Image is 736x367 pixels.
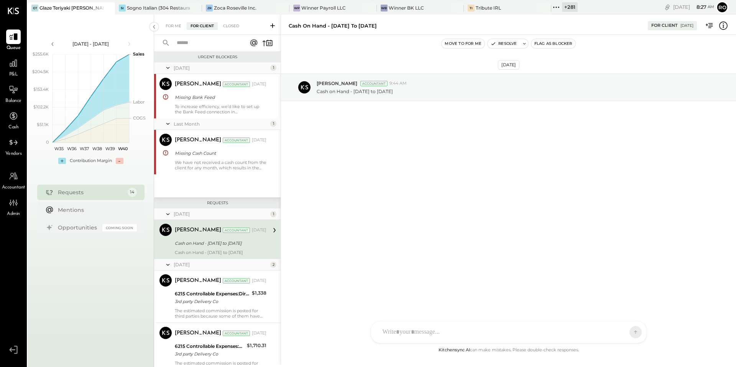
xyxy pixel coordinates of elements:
[175,290,250,298] div: 6215 Controllable Expenses:Direct Operating Expenses:Transaction Related Expenses:3rd Party Deliv...
[158,54,277,60] div: Urgent Blockers
[175,160,266,170] div: We have not received a cash count from the client for any month, which results in the cash closin...
[128,188,137,197] div: 14
[175,342,245,350] div: 6215 Controllable Expenses:Direct Operating Expenses:Transaction Related Expenses:3rd Party Deliv...
[33,87,49,92] text: $153.4K
[498,60,519,70] div: [DATE]
[5,98,21,105] span: Balance
[5,151,22,157] span: Vendors
[37,122,49,127] text: $51.1K
[9,71,18,78] span: P&L
[0,169,26,191] a: Accountant
[174,261,268,268] div: [DATE]
[680,23,693,28] div: [DATE]
[673,3,714,11] div: [DATE]
[175,136,221,144] div: [PERSON_NAME]
[8,124,18,131] span: Cash
[175,239,264,247] div: Cash on Hand - [DATE] to [DATE]
[664,3,671,11] div: copy link
[317,88,393,95] p: Cash on Hand - [DATE] to [DATE]
[381,5,388,11] div: WB
[175,329,221,337] div: [PERSON_NAME]
[442,39,485,48] button: Move to for me
[223,228,250,233] div: Accountant
[223,138,250,143] div: Accountant
[175,350,245,358] div: 3rd party Delivery Co
[31,5,38,11] div: GT
[562,2,578,12] div: + 281
[54,146,63,151] text: W35
[270,262,276,268] div: 2
[531,39,575,48] button: Flag as Blocker
[127,5,191,11] div: Sogno Italian (304 Restaurant)
[360,81,388,86] div: Accountant
[118,146,127,151] text: W40
[252,81,266,87] div: [DATE]
[174,121,268,127] div: Last Month
[270,211,276,217] div: 1
[252,137,266,143] div: [DATE]
[293,5,300,11] div: WP
[476,5,501,11] div: Tribute IRL
[7,211,20,218] span: Admin
[219,22,243,30] div: Closed
[58,188,124,196] div: Requests
[389,80,407,87] span: 9:44 AM
[0,29,26,52] a: Queue
[488,39,520,48] button: Resolve
[174,65,268,71] div: [DATE]
[214,5,256,11] div: Zoca Roseville Inc.
[175,93,264,101] div: Missing Bank Feed
[133,51,145,57] text: Sales
[206,5,213,11] div: ZR
[317,80,357,87] span: [PERSON_NAME]
[33,51,49,57] text: $255.6K
[247,342,266,349] div: $1,710.31
[223,331,250,336] div: Accountant
[0,56,26,78] a: P&L
[58,158,66,164] div: +
[0,109,26,131] a: Cash
[651,23,678,29] div: For Client
[270,65,276,71] div: 1
[158,200,277,206] div: Requests
[105,146,115,151] text: W39
[389,5,424,11] div: Winner BK LLC
[223,82,250,87] div: Accountant
[33,104,49,110] text: $102.2K
[58,41,123,47] div: [DATE] - [DATE]
[0,195,26,218] a: Admin
[116,158,123,164] div: -
[0,135,26,157] a: Vendors
[223,278,250,283] div: Accountant
[301,5,346,11] div: Winner Payroll LLC
[716,1,728,13] button: Ro
[175,80,221,88] div: [PERSON_NAME]
[175,298,250,305] div: 3rd party Delivery Co
[252,289,266,297] div: $1,338
[270,121,276,127] div: 1
[252,330,266,336] div: [DATE]
[58,224,99,231] div: Opportunities
[2,184,25,191] span: Accountant
[252,227,266,233] div: [DATE]
[133,99,145,105] text: Labor
[175,104,266,115] div: To increase efficiency, we’d like to set up the Bank Feed connection in [GEOGRAPHIC_DATA]. Please...
[0,82,26,105] a: Balance
[175,277,221,285] div: [PERSON_NAME]
[58,206,133,214] div: Mentions
[175,250,266,255] div: Cash on Hand - [DATE] to [DATE]
[80,146,89,151] text: W37
[187,22,218,30] div: For Client
[162,22,185,30] div: For Me
[7,45,21,52] span: Queue
[102,224,137,231] div: Coming Soon
[289,22,377,29] div: Cash on Hand - [DATE] to [DATE]
[175,308,266,319] div: The estimated commission is posted for third parties because some of them have past balances. We ...
[119,5,126,11] div: SI
[39,5,103,11] div: Glaze Teriyaki [PERSON_NAME] Street - [PERSON_NAME] River [PERSON_NAME] LLC
[133,115,146,121] text: COGS
[252,278,266,284] div: [DATE]
[67,146,76,151] text: W36
[174,211,268,217] div: [DATE]
[175,149,264,157] div: Missing Cash Count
